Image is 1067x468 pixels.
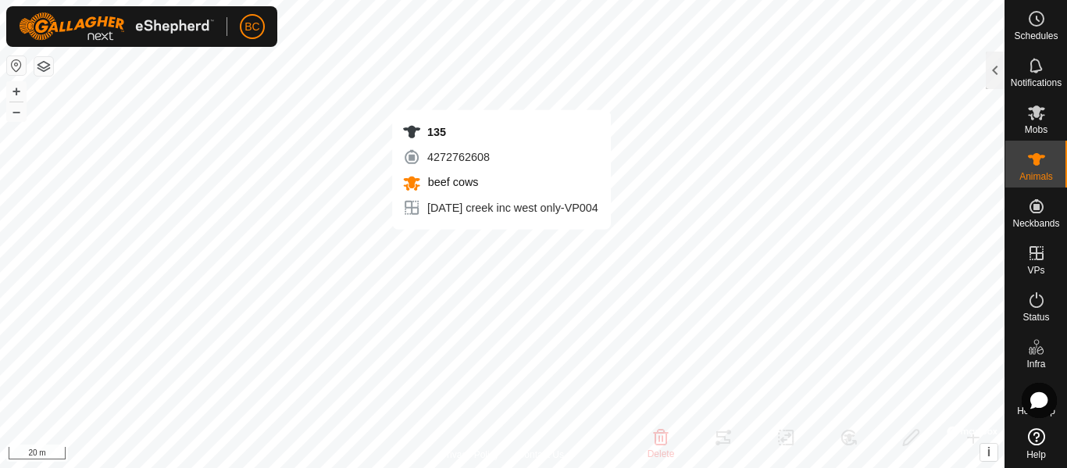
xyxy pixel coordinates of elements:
div: 4272762608 [402,148,598,166]
div: [DATE] creek inc west only-VP004 [402,198,598,217]
button: Map Layers [34,57,53,76]
span: beef cows [424,176,479,188]
div: 135 [402,123,598,141]
span: Help [1026,450,1046,459]
span: Schedules [1014,31,1058,41]
img: Gallagher Logo [19,13,214,41]
a: Contact Us [518,448,564,462]
span: BC [244,19,259,35]
span: Notifications [1011,78,1062,88]
span: Infra [1026,359,1045,369]
span: Animals [1019,172,1053,181]
a: Privacy Policy [441,448,499,462]
span: Status [1022,313,1049,322]
span: Mobs [1025,125,1047,134]
span: i [987,445,990,459]
button: – [7,102,26,121]
span: VPs [1027,266,1044,275]
button: + [7,82,26,101]
span: Neckbands [1012,219,1059,228]
a: Help [1005,422,1067,466]
span: Heatmap [1017,406,1055,416]
button: Reset Map [7,56,26,75]
button: i [980,444,997,461]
